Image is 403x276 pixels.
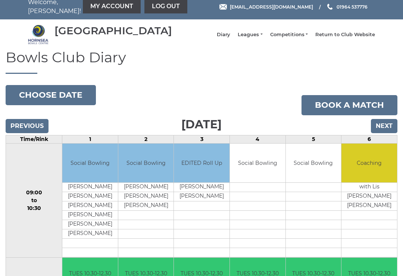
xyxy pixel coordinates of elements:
[270,31,308,38] a: Competitions
[230,4,313,9] span: [EMAIL_ADDRESS][DOMAIN_NAME]
[174,183,229,192] td: [PERSON_NAME]
[6,143,62,258] td: 09:00 to 10:30
[174,144,229,183] td: EDITED Roll Up
[341,183,397,192] td: with Lis
[327,4,332,10] img: Phone us
[62,135,118,143] td: 1
[286,144,341,183] td: Social Bowling
[315,31,375,38] a: Return to Club Website
[341,201,397,211] td: [PERSON_NAME]
[174,135,230,143] td: 3
[6,50,397,74] h1: Bowls Club Diary
[238,31,262,38] a: Leagues
[341,192,397,201] td: [PERSON_NAME]
[326,3,368,10] a: Phone us 01964 537776
[285,135,341,143] td: 5
[28,24,49,45] img: Hornsea Bowls Centre
[118,183,174,192] td: [PERSON_NAME]
[54,25,172,37] div: [GEOGRAPHIC_DATA]
[217,31,230,38] a: Diary
[118,144,174,183] td: Social Bowling
[337,4,368,9] span: 01964 537776
[371,119,397,133] input: Next
[62,183,118,192] td: [PERSON_NAME]
[219,3,313,10] a: Email [EMAIL_ADDRESS][DOMAIN_NAME]
[118,192,174,201] td: [PERSON_NAME]
[341,135,397,143] td: 6
[341,144,397,183] td: Coaching
[6,85,96,105] button: Choose date
[62,229,118,239] td: [PERSON_NAME]
[118,201,174,211] td: [PERSON_NAME]
[230,144,285,183] td: Social Bowling
[62,211,118,220] td: [PERSON_NAME]
[174,192,229,201] td: [PERSON_NAME]
[62,192,118,201] td: [PERSON_NAME]
[62,220,118,229] td: [PERSON_NAME]
[230,135,286,143] td: 4
[118,135,174,143] td: 2
[62,201,118,211] td: [PERSON_NAME]
[6,119,49,133] input: Previous
[302,95,397,115] a: Book a match
[62,144,118,183] td: Social Bowling
[219,4,227,10] img: Email
[6,135,62,143] td: Time/Rink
